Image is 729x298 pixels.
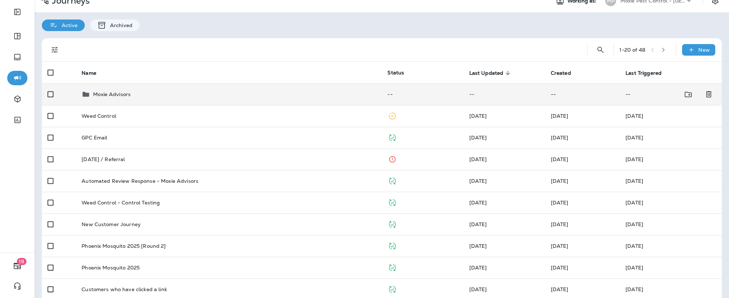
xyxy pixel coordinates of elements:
p: Archived [106,22,132,28]
td: -- [620,83,688,105]
span: Sohum Berdia [551,221,568,228]
p: New [699,47,710,53]
td: [DATE] [620,192,722,213]
span: Published [388,177,397,183]
td: [DATE] [620,105,722,127]
span: Created [551,70,580,76]
span: Published [388,199,397,205]
p: Moxie Advisors [93,91,131,97]
span: Sohum Berdia [469,113,487,119]
span: Sohum Berdia [551,134,568,141]
button: Search Journeys [593,43,608,57]
span: Jason Munk [551,199,568,206]
p: New Customer Journey [82,221,141,227]
span: Sohum Berdia [551,156,568,163]
td: -- [464,83,545,105]
button: 19 [7,259,27,273]
span: Priscilla Valverde [551,178,568,184]
span: Published [388,134,397,140]
span: Shannon Davis [469,178,487,184]
p: Phoenix Mosquito 2025 [Round 2] [82,243,166,249]
button: Filters [48,43,62,57]
p: GPC Email [82,135,107,141]
span: Status [388,69,404,76]
span: Sohum Berdia [551,113,568,119]
div: 1 - 20 of 48 [620,47,645,53]
span: Stopped [388,155,397,162]
p: Active [58,22,78,28]
p: Automated Review Response - Moxie Advisors [82,178,198,184]
p: Customers who have clicked a link [82,286,167,292]
span: Created [551,70,571,76]
span: Sohum Berdia [469,221,487,228]
span: Published [388,264,397,270]
span: Shannon Davis [469,243,487,249]
span: Last Updated [469,70,504,76]
p: Phoenix Mosquito 2025 [82,265,140,271]
span: Frank Carreno [469,286,487,293]
span: Jason Munk [551,264,568,271]
p: [DATE] / Referral [82,156,125,162]
td: [DATE] [620,213,722,235]
td: [DATE] [620,170,722,192]
span: Published [388,285,397,292]
td: [DATE] [620,257,722,278]
span: Published [388,242,397,249]
span: Last Updated [469,70,513,76]
span: Paused [388,112,397,118]
span: Name [82,70,96,76]
p: Weed Control - Control Testing [82,200,160,206]
span: Name [82,70,106,76]
span: Published [388,220,397,227]
span: Frank Carreno [551,286,568,293]
td: -- [382,83,464,105]
span: Sohum Berdia [469,134,487,141]
button: Expand Sidebar [7,5,27,19]
p: Weed Control [82,113,116,119]
button: Delete [702,87,716,102]
span: 19 [17,258,27,265]
span: Sohum Berdia [469,156,487,163]
td: [DATE] [620,148,722,170]
button: Move to folder [681,87,696,102]
td: [DATE] [620,127,722,148]
span: Jason Munk [551,243,568,249]
span: Jason Munk [469,199,487,206]
span: Jason Munk [469,264,487,271]
span: Last Triggered [625,70,671,76]
span: Last Triggered [625,70,662,76]
td: [DATE] [620,235,722,257]
td: -- [545,83,620,105]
